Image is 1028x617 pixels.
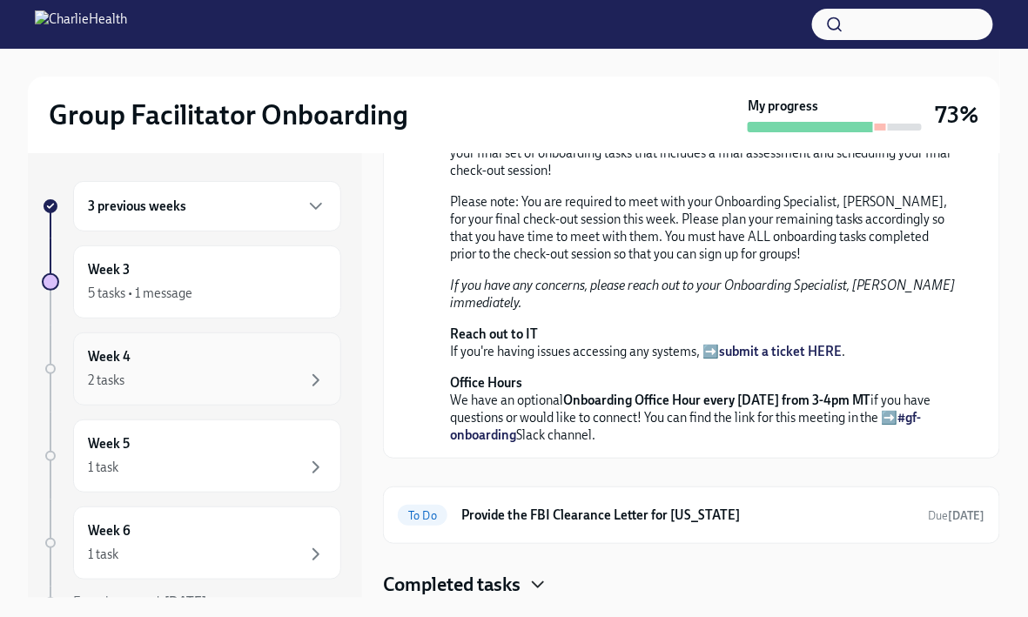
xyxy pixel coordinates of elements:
[929,507,985,524] span: September 9th, 2025 09:00
[383,572,1000,598] div: Completed tasks
[719,344,842,359] a: submit a ticket HERE
[450,375,522,391] strong: Office Hours
[42,245,341,319] a: Week 35 tasks • 1 message
[398,509,447,522] span: To Do
[88,347,131,366] h6: Week 4
[398,501,985,529] a: To DoProvide the FBI Clearance Letter for [US_STATE]Due[DATE]
[73,181,341,231] div: 3 previous weeks
[383,572,521,598] h4: Completed tasks
[42,332,341,406] a: Week 42 tasks
[88,260,130,279] h6: Week 3
[450,127,957,179] p: This week your trainings will focus on cultural competency and ethics. You will also have your fi...
[35,10,127,38] img: CharlieHealth
[88,197,186,216] h6: 3 previous weeks
[936,99,979,131] h3: 73%
[563,392,871,408] strong: Onboarding Office Hour every [DATE] from 3-4pm MT
[88,459,118,476] div: 1 task
[88,521,131,540] h6: Week 6
[49,97,408,132] h2: Group Facilitator Onboarding
[450,374,957,444] p: We have an optional if you have questions or would like to connect! You can find the link for thi...
[88,372,124,389] div: 2 tasks
[42,506,341,580] a: Week 61 task
[929,509,985,522] span: Due
[450,325,957,360] p: If you're having issues accessing any systems, ➡️ .
[88,285,192,302] div: 5 tasks • 1 message
[450,193,957,263] p: Please note: You are required to meet with your Onboarding Specialist, [PERSON_NAME], for your fi...
[450,278,956,311] em: If you have any concerns, please reach out to your Onboarding Specialist, [PERSON_NAME] immediately.
[42,419,341,493] a: Week 51 task
[949,509,985,522] strong: [DATE]
[88,546,118,563] div: 1 task
[88,434,130,453] h6: Week 5
[450,326,538,342] strong: Reach out to IT
[748,97,818,115] strong: My progress
[73,594,206,610] span: Experience ends
[461,506,915,525] h6: Provide the FBI Clearance Letter for [US_STATE]
[165,594,206,610] strong: [DATE]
